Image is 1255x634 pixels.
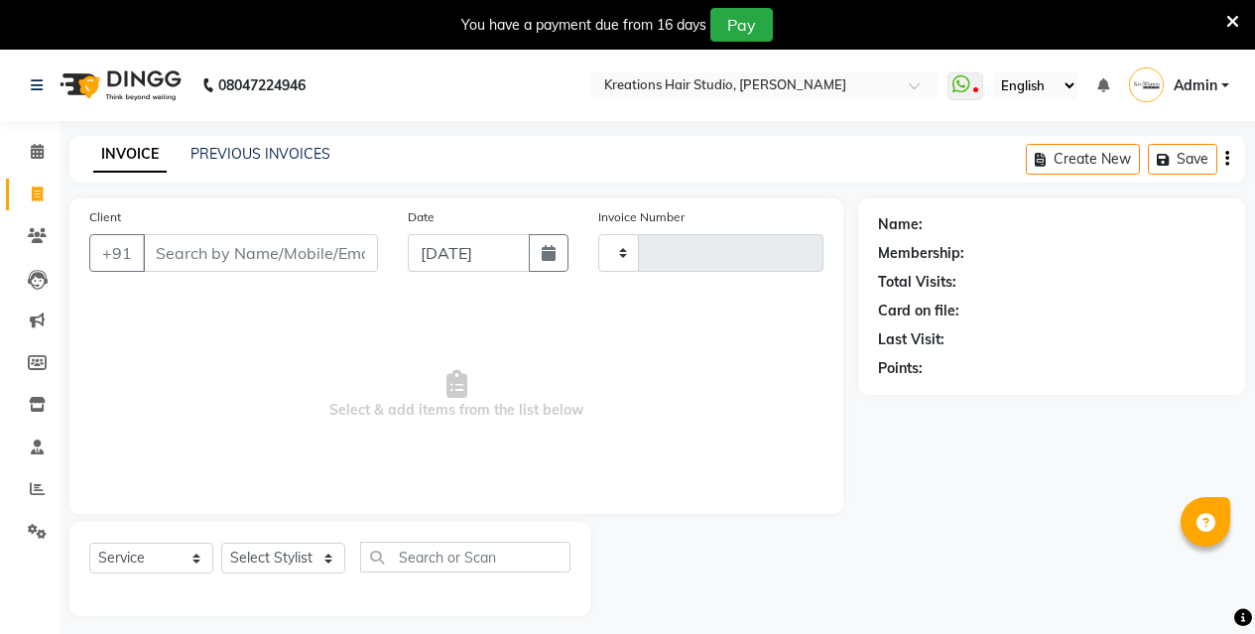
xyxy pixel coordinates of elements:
a: INVOICE [93,137,167,173]
div: You have a payment due from 16 days [461,15,706,36]
div: Card on file: [878,301,959,321]
a: PREVIOUS INVOICES [190,145,330,163]
button: Pay [710,8,773,42]
b: 08047224946 [218,58,306,113]
img: Admin [1129,67,1164,102]
input: Search or Scan [360,542,570,572]
input: Search by Name/Mobile/Email/Code [143,234,378,272]
label: Date [408,208,435,226]
img: logo [51,58,187,113]
iframe: chat widget [1172,555,1235,614]
button: Save [1148,144,1217,175]
div: Last Visit: [878,329,944,350]
label: Client [89,208,121,226]
button: Create New [1026,144,1140,175]
div: Points: [878,358,923,379]
div: Membership: [878,243,964,264]
span: Select & add items from the list below [89,296,823,494]
button: +91 [89,234,145,272]
label: Invoice Number [598,208,685,226]
span: Admin [1174,75,1217,96]
div: Total Visits: [878,272,956,293]
div: Name: [878,214,923,235]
